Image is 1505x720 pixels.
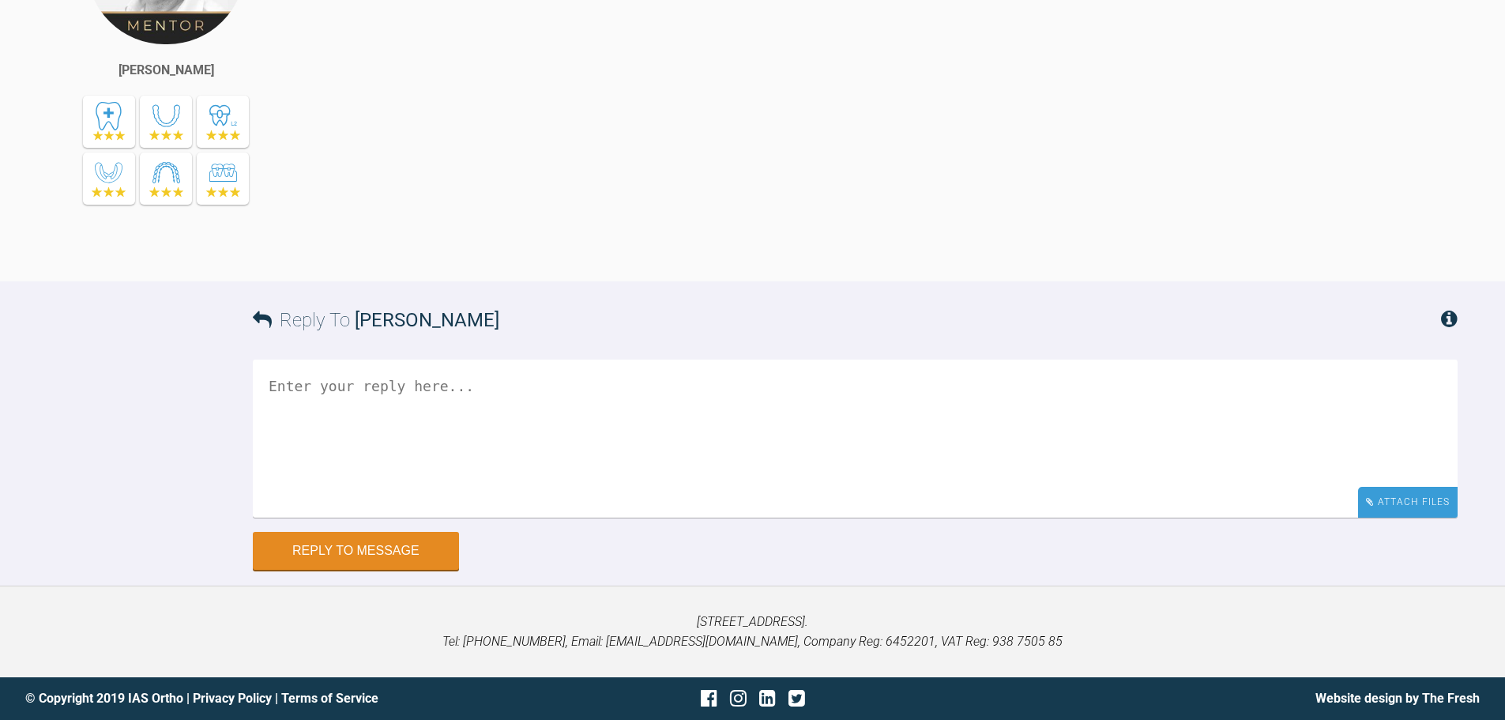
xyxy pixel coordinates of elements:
h3: Reply To [253,305,499,335]
span: [PERSON_NAME] [355,309,499,331]
a: Website design by The Fresh [1315,691,1480,706]
div: Attach Files [1358,487,1458,518]
button: Reply to Message [253,532,459,570]
p: [STREET_ADDRESS]. Tel: [PHONE_NUMBER], Email: [EMAIL_ADDRESS][DOMAIN_NAME], Company Reg: 6452201,... [25,612,1480,652]
a: Privacy Policy [193,691,272,706]
div: [PERSON_NAME] [119,60,214,81]
div: © Copyright 2019 IAS Ortho | | [25,688,510,709]
a: Terms of Service [281,691,378,706]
